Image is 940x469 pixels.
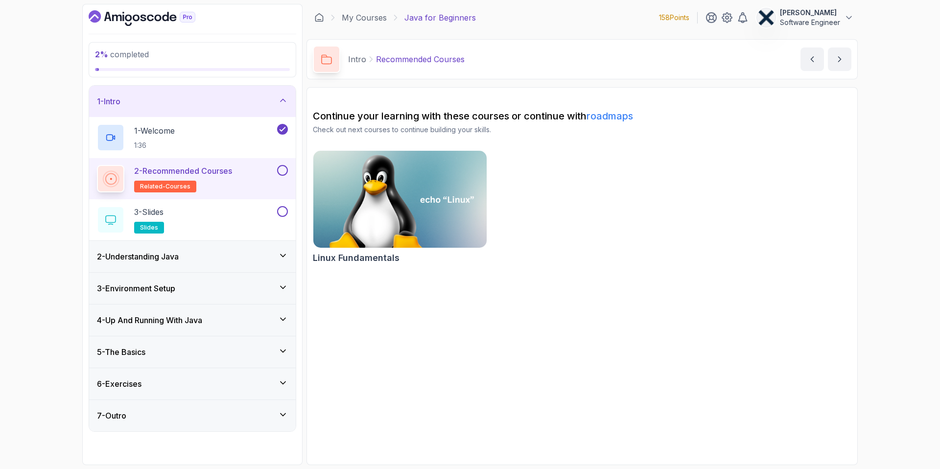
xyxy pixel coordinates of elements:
[828,47,851,71] button: next content
[313,109,851,123] h2: Continue your learning with these courses or continue with
[97,95,120,107] h3: 1 - Intro
[97,206,288,234] button: 3-Slidesslides
[780,8,840,18] p: [PERSON_NAME]
[313,125,851,135] p: Check out next courses to continue building your skills.
[97,251,179,262] h3: 2 - Understanding Java
[659,13,689,23] p: 158 Points
[97,165,288,192] button: 2-Recommended Coursesrelated-courses
[89,368,296,399] button: 6-Exercises
[314,13,324,23] a: Dashboard
[89,86,296,117] button: 1-Intro
[97,378,141,390] h3: 6 - Exercises
[780,18,840,27] p: Software Engineer
[134,165,232,177] p: 2 - Recommended Courses
[134,206,164,218] p: 3 - Slides
[95,49,108,59] span: 2 %
[89,336,296,368] button: 5-The Basics
[348,53,366,65] p: Intro
[313,151,487,248] img: Linux Fundamentals card
[89,400,296,431] button: 7-Outro
[89,10,218,26] a: Dashboard
[97,410,126,422] h3: 7 - Outro
[140,183,190,190] span: related-courses
[89,305,296,336] button: 4-Up And Running With Java
[97,282,175,294] h3: 3 - Environment Setup
[313,150,487,265] a: Linux Fundamentals cardLinux Fundamentals
[89,273,296,304] button: 3-Environment Setup
[757,8,775,27] img: user profile image
[140,224,158,232] span: slides
[97,124,288,151] button: 1-Welcome1:36
[97,314,202,326] h3: 4 - Up And Running With Java
[95,49,149,59] span: completed
[134,141,175,150] p: 1:36
[376,53,465,65] p: Recommended Courses
[313,251,399,265] h2: Linux Fundamentals
[342,12,387,23] a: My Courses
[756,8,854,27] button: user profile image[PERSON_NAME]Software Engineer
[587,110,633,122] a: roadmaps
[800,47,824,71] button: previous content
[404,12,476,23] p: Java for Beginners
[134,125,175,137] p: 1 - Welcome
[97,346,145,358] h3: 5 - The Basics
[89,241,296,272] button: 2-Understanding Java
